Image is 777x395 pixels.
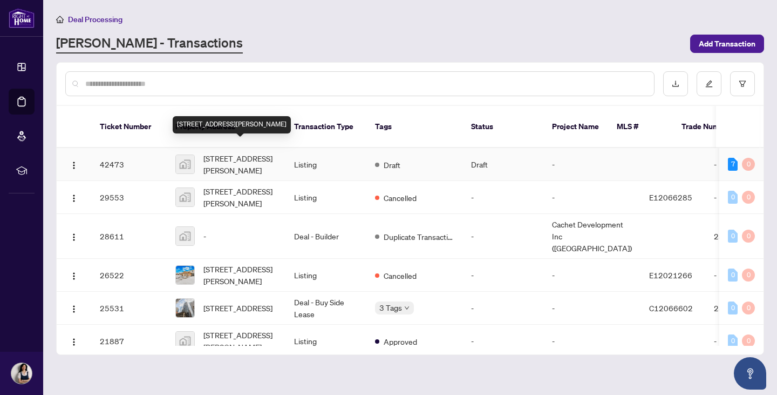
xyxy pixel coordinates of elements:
[384,192,417,204] span: Cancelled
[203,263,277,287] span: [STREET_ADDRESS][PERSON_NAME]
[203,329,277,353] span: [STREET_ADDRESS][PERSON_NAME]
[65,156,83,173] button: Logo
[462,325,543,358] td: -
[285,214,366,259] td: Deal - Builder
[56,16,64,23] span: home
[91,259,167,292] td: 26522
[11,363,32,384] img: Profile Icon
[176,227,194,245] img: thumbnail-img
[70,161,78,170] img: Logo
[68,15,122,24] span: Deal Processing
[70,272,78,280] img: Logo
[65,189,83,206] button: Logo
[649,192,692,202] span: E12066285
[697,71,721,96] button: edit
[699,35,755,52] span: Add Transaction
[91,106,167,148] th: Ticket Number
[728,191,738,204] div: 0
[663,71,688,96] button: download
[649,303,693,313] span: C12066602
[728,158,738,171] div: 7
[91,292,167,325] td: 25531
[285,325,366,358] td: Listing
[543,106,608,148] th: Project Name
[91,325,167,358] td: 21887
[673,106,748,148] th: Trade Number
[203,230,206,242] span: -
[285,148,366,181] td: Listing
[65,332,83,350] button: Logo
[203,152,277,176] span: [STREET_ADDRESS][PERSON_NAME]
[742,269,755,282] div: 0
[462,214,543,259] td: -
[462,259,543,292] td: -
[742,334,755,347] div: 0
[384,231,454,243] span: Duplicate Transaction
[203,302,272,314] span: [STREET_ADDRESS]
[379,302,402,314] span: 3 Tags
[70,233,78,242] img: Logo
[285,181,366,214] td: Listing
[285,259,366,292] td: Listing
[91,181,167,214] td: 29553
[739,80,746,88] span: filter
[176,266,194,284] img: thumbnail-img
[366,106,462,148] th: Tags
[285,106,366,148] th: Transaction Type
[543,148,640,181] td: -
[462,292,543,325] td: -
[742,158,755,171] div: 0
[56,34,243,53] a: [PERSON_NAME] - Transactions
[384,270,417,282] span: Cancelled
[543,292,640,325] td: -
[462,106,543,148] th: Status
[543,325,640,358] td: -
[91,148,167,181] td: 42473
[404,305,410,311] span: down
[203,185,277,209] span: [STREET_ADDRESS][PERSON_NAME]
[384,159,400,171] span: Draft
[173,116,291,133] div: [STREET_ADDRESS][PERSON_NAME]
[543,214,640,259] td: Cachet Development Inc ([GEOGRAPHIC_DATA])
[672,80,679,88] span: download
[167,106,285,148] th: Property Address
[728,269,738,282] div: 0
[70,194,78,203] img: Logo
[70,338,78,346] img: Logo
[176,299,194,317] img: thumbnail-img
[742,230,755,243] div: 0
[9,8,35,28] img: logo
[608,106,673,148] th: MLS #
[176,188,194,206] img: thumbnail-img
[70,305,78,313] img: Logo
[384,336,417,347] span: Approved
[730,71,755,96] button: filter
[728,230,738,243] div: 0
[742,191,755,204] div: 0
[543,259,640,292] td: -
[65,266,83,284] button: Logo
[649,270,692,280] span: E12021266
[462,181,543,214] td: -
[728,302,738,314] div: 0
[742,302,755,314] div: 0
[176,155,194,173] img: thumbnail-img
[734,357,766,390] button: Open asap
[285,292,366,325] td: Deal - Buy Side Lease
[462,148,543,181] td: Draft
[65,227,83,245] button: Logo
[728,334,738,347] div: 0
[91,214,167,259] td: 28611
[65,299,83,317] button: Logo
[543,181,640,214] td: -
[690,35,764,53] button: Add Transaction
[176,332,194,350] img: thumbnail-img
[705,80,713,88] span: edit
